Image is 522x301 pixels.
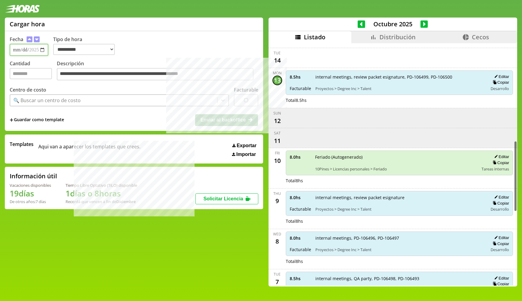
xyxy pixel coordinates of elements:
[273,191,281,196] div: Thu
[272,116,282,125] div: 12
[492,74,509,79] button: Editar
[315,206,484,212] span: Proyectos > Degree Inc > Talent
[5,5,40,13] img: logotipo
[57,60,258,82] label: Descripción
[315,276,484,281] span: internal meetings, QA party, PD-106498, PD-106493
[195,193,258,204] button: Solicitar Licencia
[10,183,51,188] div: Vacaciones disponibles
[10,199,51,204] div: De otros años: 7 días
[274,272,281,277] div: Tue
[10,141,34,147] span: Templates
[290,247,311,252] span: Facturable
[472,33,489,41] span: Cecos
[315,235,484,241] span: internal meetings, PD-106496, PD-106497
[10,188,51,199] h1: 19 días
[491,241,509,246] button: Copiar
[273,111,281,116] div: Sun
[290,86,311,91] span: Facturable
[491,86,509,91] span: Desarrollo
[290,235,311,241] span: 8.0 hs
[10,68,52,79] input: Cantidad
[491,206,509,212] span: Desarrollo
[286,178,513,183] div: Total 8 hs
[269,43,517,286] div: scrollable content
[13,97,81,104] div: 🔍 Buscar un centro de costo
[38,141,140,157] span: Aqui van a aparecer los templates que crees.
[492,276,509,281] button: Editar
[273,70,282,76] div: Mon
[10,20,45,28] h1: Cargar hora
[290,206,311,212] span: Facturable
[290,276,311,281] span: 8.5 hs
[10,117,64,123] span: +Guardar como template
[315,247,484,252] span: Proyectos > Degree Inc > Talent
[315,195,484,200] span: internal meetings, review packet esignature
[10,117,13,123] span: +
[286,97,513,103] div: Total 8.5 hs
[57,68,253,81] textarea: Descripción
[272,237,282,246] div: 8
[492,235,509,240] button: Editar
[116,199,136,204] b: Diciembre
[492,195,509,200] button: Editar
[10,60,57,82] label: Cantidad
[379,33,416,41] span: Distribución
[365,20,420,28] span: Octubre 2025
[272,136,282,145] div: 11
[315,166,478,172] span: 10Pines > Licencias personales > Feriado
[274,131,281,136] div: Sat
[272,156,282,165] div: 10
[10,172,57,180] h2: Información útil
[491,281,509,286] button: Copiar
[290,195,311,200] span: 8.0 hs
[230,143,258,149] button: Exportar
[315,74,484,80] span: internal meetings, review packet esignature, PD-106499, PD-106500
[234,86,258,93] label: Facturable
[492,154,509,159] button: Editar
[286,218,513,224] div: Total 8 hs
[290,154,311,160] span: 8.0 hs
[272,277,282,286] div: 7
[491,80,509,85] button: Copiar
[10,36,23,43] label: Fecha
[315,154,478,160] span: Feriado (Autogenerado)
[66,183,137,188] div: Tiempo Libre Optativo (TiLO) disponible
[290,74,311,80] span: 8.5 hs
[53,44,115,55] select: Tipo de hora
[304,33,325,41] span: Listado
[272,76,282,85] div: 13
[491,201,509,206] button: Copiar
[10,86,46,93] label: Centro de costo
[286,258,513,264] div: Total 8 hs
[272,196,282,206] div: 9
[273,231,281,237] div: Wed
[66,199,137,204] div: Recordá que vencen a fin de
[66,188,137,199] h1: 1 días o 8 horas
[491,247,509,252] span: Desarrollo
[236,152,256,157] span: Importar
[274,50,281,56] div: Tue
[237,143,256,148] span: Exportar
[53,36,120,56] label: Tipo de hora
[482,166,509,172] span: Tareas internas
[315,86,484,91] span: Proyectos > Degree Inc > Talent
[272,56,282,65] div: 14
[275,150,280,156] div: Fri
[203,196,243,201] span: Solicitar Licencia
[491,160,509,165] button: Copiar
